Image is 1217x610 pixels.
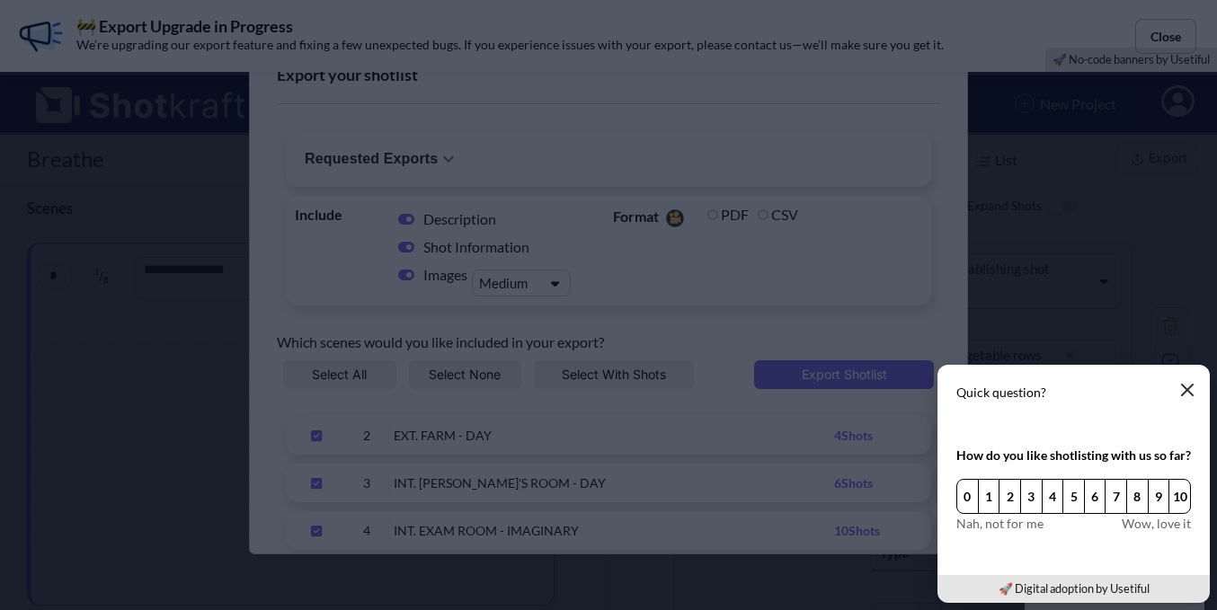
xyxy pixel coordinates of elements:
[1148,479,1170,514] button: 9
[1122,514,1191,533] span: Wow, love it
[956,514,1044,533] span: Nah, not for me
[1168,479,1191,514] button: 10
[956,446,1191,464] div: How do you like shotlisting with us so far?
[1042,479,1064,514] button: 4
[999,581,1150,596] a: 🚀 Digital adoption by Usetiful
[956,384,1191,402] p: Quick question?
[1084,479,1106,514] button: 6
[956,479,979,514] button: 0
[1020,479,1043,514] button: 3
[13,15,166,29] div: Online
[1105,479,1127,514] button: 7
[1062,479,1085,514] button: 5
[1126,479,1149,514] button: 8
[999,479,1021,514] button: 2
[978,479,1000,514] button: 1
